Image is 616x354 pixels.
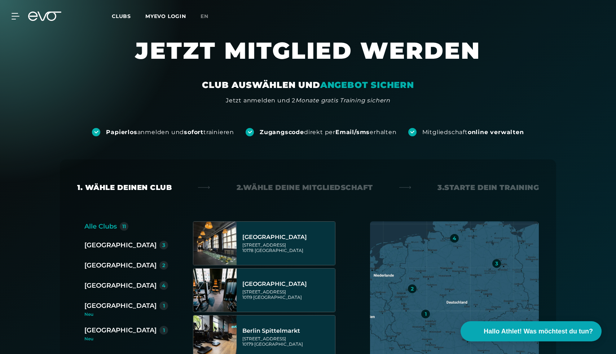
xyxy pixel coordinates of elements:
[84,221,117,231] div: Alle Clubs
[242,280,333,288] div: [GEOGRAPHIC_DATA]
[422,128,524,136] div: Mitgliedschaft
[77,182,172,193] div: 1. Wähle deinen Club
[242,289,333,300] div: [STREET_ADDRESS] 10119 [GEOGRAPHIC_DATA]
[112,13,131,19] span: Clubs
[163,328,165,333] div: 1
[163,303,165,308] div: 1
[453,236,456,241] div: 4
[335,129,370,136] strong: Email/sms
[184,129,203,136] strong: sofort
[437,182,539,193] div: 3. Starte dein Training
[84,325,157,335] div: [GEOGRAPHIC_DATA]
[162,263,165,268] div: 2
[162,283,166,288] div: 4
[468,129,524,136] strong: online verwalten
[84,337,168,341] div: Neu
[84,280,157,291] div: [GEOGRAPHIC_DATA]
[201,12,217,21] a: en
[112,13,145,19] a: Clubs
[145,13,186,19] a: MYEVO LOGIN
[411,286,414,291] div: 2
[84,260,157,270] div: [GEOGRAPHIC_DATA]
[495,261,498,266] div: 3
[260,128,396,136] div: direkt per erhalten
[260,129,304,136] strong: Zugangscode
[84,301,157,311] div: [GEOGRAPHIC_DATA]
[122,224,126,229] div: 11
[295,97,390,104] em: Monate gratis Training sichern
[237,182,373,193] div: 2. Wähle deine Mitgliedschaft
[84,312,174,317] div: Neu
[193,269,237,312] img: Berlin Rosenthaler Platz
[162,243,165,248] div: 3
[202,79,414,91] div: CLUB AUSWÄHLEN UND
[106,129,137,136] strong: Papierlos
[201,13,208,19] span: en
[242,327,333,335] div: Berlin Spittelmarkt
[425,311,427,317] div: 1
[484,327,593,336] span: Hallo Athlet! Was möchtest du tun?
[320,80,414,90] em: ANGEBOT SICHERN
[193,222,237,265] img: Berlin Alexanderplatz
[226,96,390,105] div: Jetzt anmelden und 2
[461,321,602,341] button: Hallo Athlet! Was möchtest du tun?
[242,234,333,241] div: [GEOGRAPHIC_DATA]
[84,240,157,250] div: [GEOGRAPHIC_DATA]
[92,36,524,79] h1: JETZT MITGLIED WERDEN
[242,242,333,253] div: [STREET_ADDRESS] 10178 [GEOGRAPHIC_DATA]
[242,336,333,347] div: [STREET_ADDRESS] 10179 [GEOGRAPHIC_DATA]
[106,128,234,136] div: anmelden und trainieren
